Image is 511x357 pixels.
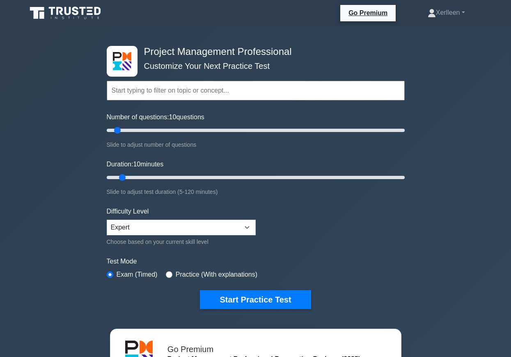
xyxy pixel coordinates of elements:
[200,290,311,309] button: Start Practice Test
[107,81,405,100] input: Start typing to filter on topic or concept...
[408,5,485,21] a: Xerlleen
[107,112,204,122] label: Number of questions: questions
[133,161,140,168] span: 10
[107,159,164,169] label: Duration: minutes
[107,257,405,266] label: Test Mode
[107,207,149,216] label: Difficulty Level
[107,237,256,247] div: Choose based on your current skill level
[141,46,364,58] h4: Project Management Professional
[176,270,257,280] label: Practice (With explanations)
[107,187,405,197] div: Slide to adjust test duration (5-120 minutes)
[107,140,405,150] div: Slide to adjust number of questions
[344,8,392,18] a: Go Premium
[117,270,158,280] label: Exam (Timed)
[169,114,176,121] span: 10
